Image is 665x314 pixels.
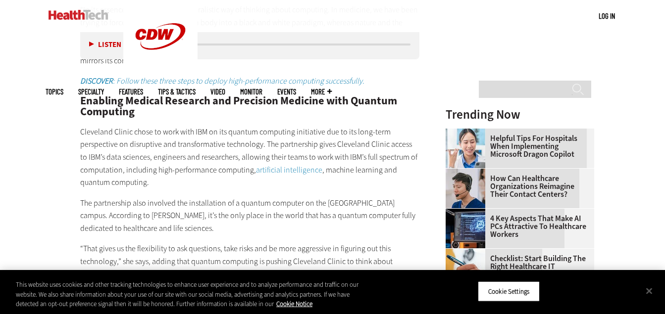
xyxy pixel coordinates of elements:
a: Person with a clipboard checking a list [446,249,490,257]
a: artificial intelligence [256,165,322,175]
span: Topics [46,88,63,95]
img: Healthcare contact center [446,169,485,208]
a: More information about your privacy [276,300,312,308]
img: Person with a clipboard checking a list [446,249,485,288]
a: Doctor using phone to dictate to tablet [446,129,490,136]
a: Healthcare contact center [446,169,490,177]
button: Close [638,280,660,302]
a: Features [119,88,143,95]
a: Desktop monitor with brain AI concept [446,209,490,217]
a: 4 Key Aspects That Make AI PCs Attractive to Healthcare Workers [446,215,588,238]
p: Cleveland Clinic chose to work with IBM on its quantum computing initiative due to its long-term ... [80,126,420,189]
div: This website uses cookies and other tracking technologies to enhance user experience and to analy... [16,280,366,309]
img: Desktop monitor with brain AI concept [446,209,485,248]
span: More [311,88,332,95]
a: Tips & Tactics [158,88,196,95]
img: Doctor using phone to dictate to tablet [446,129,485,168]
h2: Enabling Medical Research and Precision Medicine with Quantum Computing [80,95,420,118]
p: The partnership also involved the installation of a quantum computer on the [GEOGRAPHIC_DATA] cam... [80,197,420,235]
a: MonITor [240,88,262,95]
a: Checklist: Start Building the Right Healthcare IT Infrastructure [446,255,588,278]
span: Specialty [78,88,104,95]
a: CDW [123,65,198,76]
a: How Can Healthcare Organizations Reimagine Their Contact Centers? [446,175,588,198]
a: Helpful Tips for Hospitals When Implementing Microsoft Dragon Copilot [446,135,588,158]
a: Log in [599,11,615,20]
img: Home [49,10,108,20]
button: Cookie Settings [478,281,540,302]
h3: Trending Now [446,108,594,121]
a: Events [277,88,296,95]
p: “That gives us the flexibility to ask questions, take risks and be more aggressive in figuring ou... [80,242,420,280]
div: User menu [599,11,615,21]
a: Video [210,88,225,95]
